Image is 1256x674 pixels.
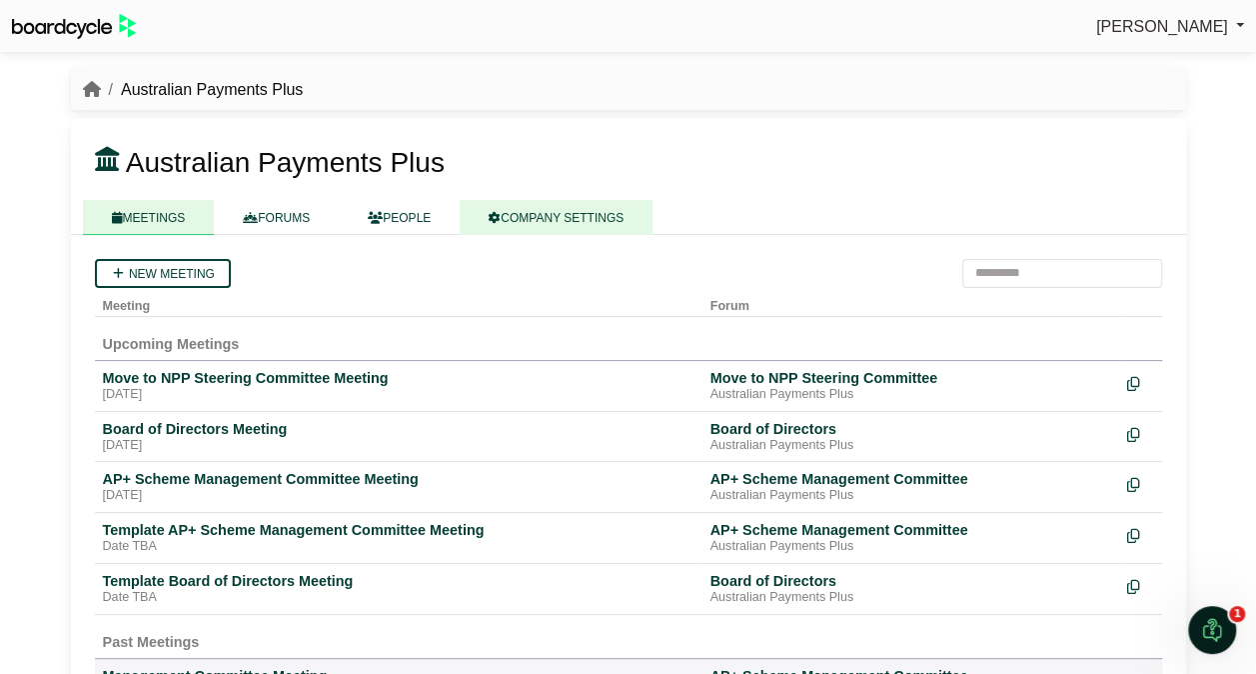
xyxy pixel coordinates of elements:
a: Template Board of Directors Meeting Date TBA [103,572,694,606]
nav: breadcrumb [83,77,304,103]
span: [PERSON_NAME] [1096,18,1228,35]
div: Make a copy [1127,572,1154,599]
div: AP+ Scheme Management Committee [710,470,1111,488]
div: Date TBA [103,539,694,555]
div: Template Board of Directors Meeting [103,572,694,590]
td: Past Meetings [95,614,1162,658]
iframe: Intercom live chat [1188,606,1236,654]
a: AP+ Scheme Management Committee Australian Payments Plus [710,470,1111,504]
a: MEETINGS [83,200,215,235]
div: [DATE] [103,438,694,454]
td: Upcoming Meetings [95,316,1162,360]
img: BoardcycleBlackGreen-aaafeed430059cb809a45853b8cf6d952af9d84e6e89e1f1685b34bfd5cb7d64.svg [12,14,136,39]
div: Australian Payments Plus [710,539,1111,555]
div: Template AP+ Scheme Management Committee Meeting [103,521,694,539]
a: AP+ Scheme Management Committee Australian Payments Plus [710,521,1111,555]
div: Board of Directors [710,420,1111,438]
div: Make a copy [1127,470,1154,497]
div: Make a copy [1127,369,1154,396]
a: Board of Directors Meeting [DATE] [103,420,694,454]
div: Make a copy [1127,420,1154,447]
div: Australian Payments Plus [710,488,1111,504]
div: Move to NPP Steering Committee Meeting [103,369,694,387]
th: Forum [702,288,1119,317]
div: [DATE] [103,488,694,504]
div: Move to NPP Steering Committee [710,369,1111,387]
a: Template AP+ Scheme Management Committee Meeting Date TBA [103,521,694,555]
div: Board of Directors Meeting [103,420,694,438]
div: AP+ Scheme Management Committee [710,521,1111,539]
div: Australian Payments Plus [710,387,1111,403]
a: Move to NPP Steering Committee Meeting [DATE] [103,369,694,403]
div: Australian Payments Plus [710,590,1111,606]
div: Australian Payments Plus [710,438,1111,454]
a: AP+ Scheme Management Committee Meeting [DATE] [103,470,694,504]
a: Move to NPP Steering Committee Australian Payments Plus [710,369,1111,403]
li: Australian Payments Plus [101,77,304,103]
div: [DATE] [103,387,694,403]
a: Board of Directors Australian Payments Plus [710,572,1111,606]
a: PEOPLE [339,200,460,235]
div: AP+ Scheme Management Committee Meeting [103,470,694,488]
a: Board of Directors Australian Payments Plus [710,420,1111,454]
div: Make a copy [1127,521,1154,548]
a: New meeting [95,259,231,288]
span: 1 [1229,606,1245,622]
div: Board of Directors [710,572,1111,590]
a: [PERSON_NAME] [1096,14,1244,40]
span: Australian Payments Plus [126,147,445,178]
a: COMPANY SETTINGS [460,200,652,235]
a: FORUMS [214,200,339,235]
th: Meeting [95,288,702,317]
div: Date TBA [103,590,694,606]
